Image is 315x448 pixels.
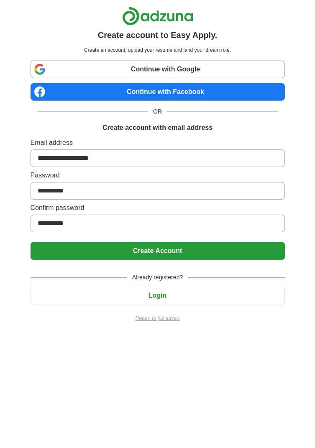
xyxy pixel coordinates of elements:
label: Email address [31,138,285,148]
span: OR [148,107,167,116]
label: Confirm password [31,203,285,213]
button: Login [31,287,285,304]
img: Adzuna logo [122,7,193,25]
p: Create an account, upload your resume and land your dream role. [32,46,283,54]
button: Create Account [31,242,285,260]
a: Continue with Google [31,61,285,78]
a: Continue with Facebook [31,83,285,101]
span: Already registered? [127,273,188,282]
a: Login [31,292,285,299]
h1: Create account with email address [102,123,213,133]
h1: Create account to Easy Apply. [98,29,218,41]
a: Return to job advert [31,314,285,322]
label: Password [31,170,285,180]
